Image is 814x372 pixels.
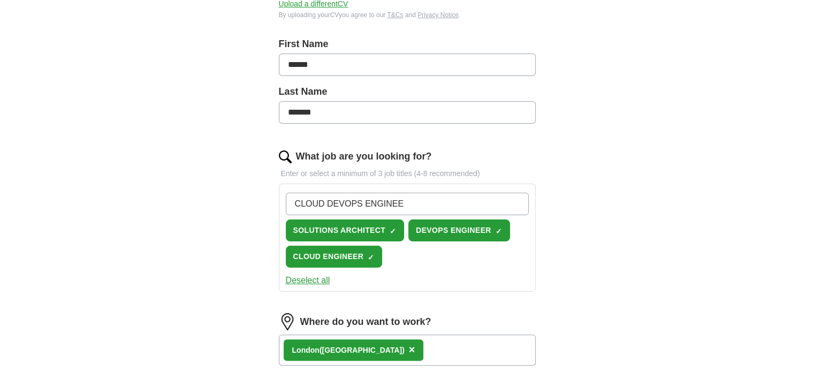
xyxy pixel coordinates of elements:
[296,149,432,164] label: What job are you looking for?
[286,219,405,241] button: SOLUTIONS ARCHITECT✓
[408,219,510,241] button: DEVOPS ENGINEER✓
[417,11,459,19] a: Privacy Notice
[300,315,431,329] label: Where do you want to work?
[279,313,296,330] img: location.png
[293,225,386,236] span: SOLUTIONS ARCHITECT
[390,227,396,236] span: ✓
[279,37,536,51] label: First Name
[279,150,292,163] img: search.png
[293,251,364,262] span: CLOUD ENGINEER
[292,346,310,354] strong: Lond
[279,85,536,99] label: Last Name
[409,344,415,355] span: ×
[286,246,383,268] button: CLOUD ENGINEER✓
[279,10,536,20] div: By uploading your CV you agree to our and .
[279,168,536,179] p: Enter or select a minimum of 3 job titles (4-8 recommended)
[286,274,330,287] button: Deselect all
[368,253,374,262] span: ✓
[292,345,405,356] div: on
[496,227,502,236] span: ✓
[387,11,403,19] a: T&Cs
[319,346,405,354] span: ([GEOGRAPHIC_DATA])
[416,225,491,236] span: DEVOPS ENGINEER
[286,193,529,215] input: Type a job title and press enter
[409,342,415,358] button: ×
